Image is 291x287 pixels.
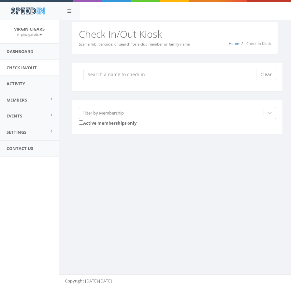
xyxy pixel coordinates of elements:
small: Scan a fob, barcode, or search for a club member or family name. [79,42,191,47]
input: Search a name to check in [83,69,261,80]
label: Active memberships only [79,119,137,126]
input: Active memberships only [79,120,83,125]
img: speedin_logo.png [7,5,48,17]
a: virgincigarsllc [17,31,42,37]
span: Virgin Cigars [14,26,45,32]
div: Filter by Membership [82,110,124,116]
span: Settings [7,129,26,135]
span: Events [7,113,22,119]
a: Home [229,41,239,46]
h2: Check In/Out Kiosk [79,29,271,39]
span: Contact Us [7,145,33,151]
span: Members [7,97,27,103]
button: Clear [256,69,276,80]
span: Check-In Kiosk [246,41,271,46]
small: virgincigarsllc [17,32,42,37]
